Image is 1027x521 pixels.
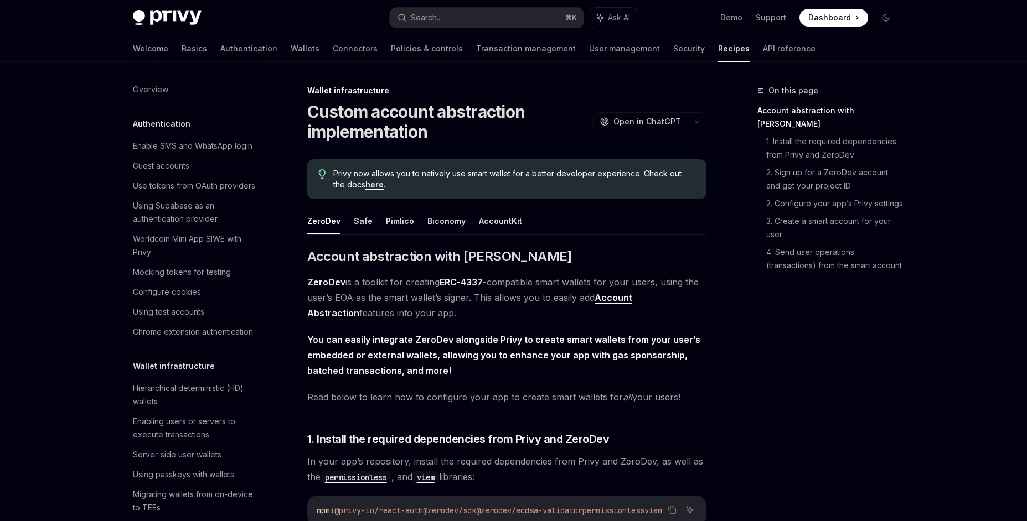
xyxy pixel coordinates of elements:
a: Welcome [133,35,168,62]
a: Use tokens from OAuth providers [124,176,266,196]
a: Enabling users or servers to execute transactions [124,411,266,445]
button: Ask AI [683,503,697,517]
div: Enabling users or servers to execute transactions [133,415,259,441]
a: Basics [182,35,207,62]
button: Biconomy [427,208,466,234]
span: Privy now allows you to natively use smart wallet for a better developer experience. Check out th... [333,168,695,190]
a: Account abstraction with [PERSON_NAME] [757,102,904,133]
a: 2. Configure your app’s Privy settings [766,195,904,212]
h5: Wallet infrastructure [133,360,215,373]
button: Search...⌘K [390,8,584,28]
span: @zerodev/ecdsa-validator [476,506,582,515]
a: 2. Sign up for a ZeroDev account and get your project ID [766,164,904,195]
span: Read below to learn how to configure your app to create smart wallets for your users! [307,389,706,405]
span: Account abstraction with [PERSON_NAME] [307,248,572,265]
a: Recipes [718,35,750,62]
a: 4. Send user operations (transactions) from the smart account [766,243,904,274]
span: @zerodev/sdk [423,506,476,515]
span: Dashboard [808,12,851,23]
a: Server-side user wallets [124,445,266,465]
span: is a toolkit for creating -compatible smart wallets for your users, using the user’s EOA as the s... [307,274,706,321]
div: Enable SMS and WhatsApp login [133,139,252,153]
a: Wallets [291,35,319,62]
a: Security [673,35,705,62]
a: Enable SMS and WhatsApp login [124,136,266,156]
div: Mocking tokens for testing [133,265,231,279]
a: Using passkeys with wallets [124,465,266,484]
a: Support [756,12,786,23]
a: viem [412,471,439,482]
a: Worldcoin Mini App SIWE with Privy [124,229,266,262]
button: Ask AI [589,8,638,28]
div: Wallet infrastructure [307,85,706,96]
button: Pimlico [386,208,414,234]
img: dark logo [133,10,202,25]
div: Guest accounts [133,159,189,173]
span: ⌘ K [565,13,577,22]
a: Using Supabase as an authentication provider [124,196,266,229]
a: ZeroDev [307,277,345,288]
span: 1. Install the required dependencies from Privy and ZeroDev [307,431,610,447]
button: ZeroDev [307,208,340,234]
div: Configure cookies [133,285,201,299]
code: permissionless [321,471,391,483]
span: i [330,506,334,515]
a: API reference [763,35,816,62]
a: permissionless [321,471,391,482]
div: Server-side user wallets [133,448,221,461]
div: Search... [411,11,442,24]
div: Hierarchical deterministic (HD) wallets [133,382,259,408]
a: Overview [124,80,266,100]
a: Connectors [333,35,378,62]
h5: Authentication [133,117,190,131]
div: Worldcoin Mini App SIWE with Privy [133,232,259,259]
button: Toggle dark mode [877,9,895,27]
div: Migrating wallets from on-device to TEEs [133,488,259,514]
button: AccountKit [479,208,522,234]
h1: Custom account abstraction implementation [307,102,589,142]
a: 1. Install the required dependencies from Privy and ZeroDev [766,133,904,164]
a: Authentication [220,35,277,62]
code: viem [412,471,439,483]
a: Migrating wallets from on-device to TEEs [124,484,266,518]
button: Open in ChatGPT [593,112,688,131]
div: Using test accounts [133,305,204,319]
em: all [623,392,632,403]
a: here [365,180,384,190]
span: npm [317,506,330,515]
span: Open in ChatGPT [613,116,681,127]
a: User management [589,35,660,62]
a: Hierarchical deterministic (HD) wallets [124,378,266,411]
a: Using test accounts [124,302,266,322]
span: @privy-io/react-auth [334,506,423,515]
a: Mocking tokens for testing [124,262,266,282]
span: viem [644,506,662,515]
a: Configure cookies [124,282,266,302]
a: Demo [720,12,742,23]
a: ERC-4337 [440,277,483,288]
div: Using passkeys with wallets [133,468,234,481]
span: On this page [768,84,818,97]
button: Copy the contents from the code block [665,503,679,517]
span: permissionless [582,506,644,515]
a: Transaction management [476,35,576,62]
div: Overview [133,83,168,96]
button: Safe [354,208,373,234]
span: Ask AI [608,12,630,23]
div: Chrome extension authentication [133,325,253,338]
div: Using Supabase as an authentication provider [133,199,259,226]
span: In your app’s repository, install the required dependencies from Privy and ZeroDev, as well as th... [307,454,706,484]
a: Guest accounts [124,156,266,176]
strong: You can easily integrate ZeroDev alongside Privy to create smart wallets from your user’s embedde... [307,334,700,376]
div: Use tokens from OAuth providers [133,179,255,192]
a: 3. Create a smart account for your user [766,212,904,243]
svg: Tip [318,169,326,179]
a: Chrome extension authentication [124,322,266,342]
a: Policies & controls [391,35,463,62]
a: Dashboard [799,9,868,27]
